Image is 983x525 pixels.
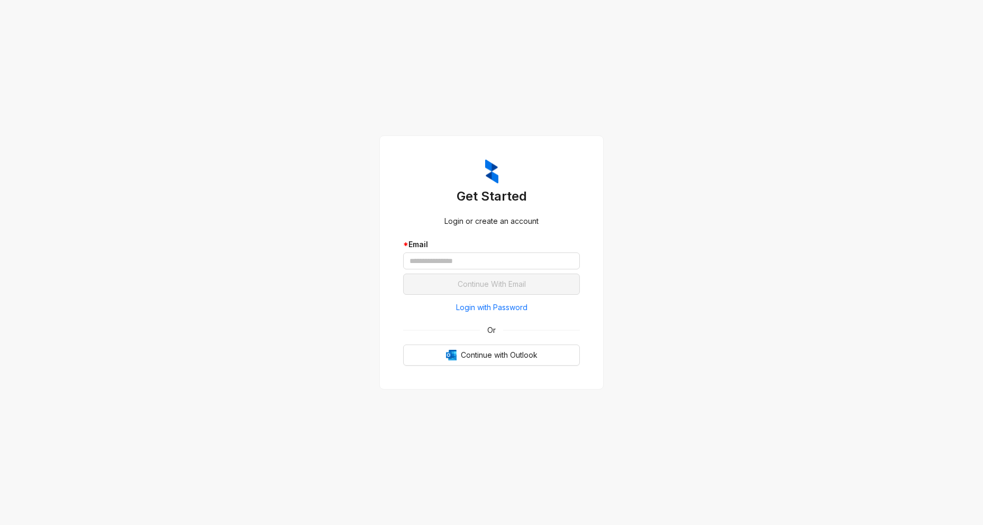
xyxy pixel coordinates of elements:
[403,215,580,227] div: Login or create an account
[403,345,580,366] button: OutlookContinue with Outlook
[461,349,538,361] span: Continue with Outlook
[403,274,580,295] button: Continue With Email
[403,239,580,250] div: Email
[456,302,527,313] span: Login with Password
[403,188,580,205] h3: Get Started
[446,350,457,360] img: Outlook
[480,324,503,336] span: Or
[485,159,498,184] img: ZumaIcon
[403,299,580,316] button: Login with Password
